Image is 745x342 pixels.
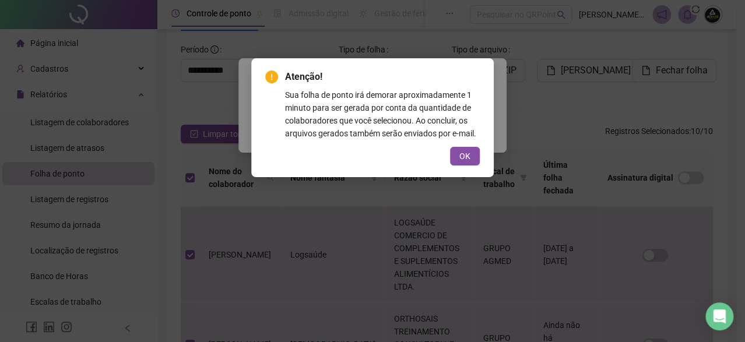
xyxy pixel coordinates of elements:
[459,150,470,163] span: OK
[705,302,733,330] div: Open Intercom Messenger
[450,147,480,165] button: OK
[285,70,480,84] span: Atenção!
[285,89,480,140] div: Sua folha de ponto irá demorar aproximadamente 1 minuto para ser gerada por conta da quantidade d...
[265,70,278,83] span: exclamation-circle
